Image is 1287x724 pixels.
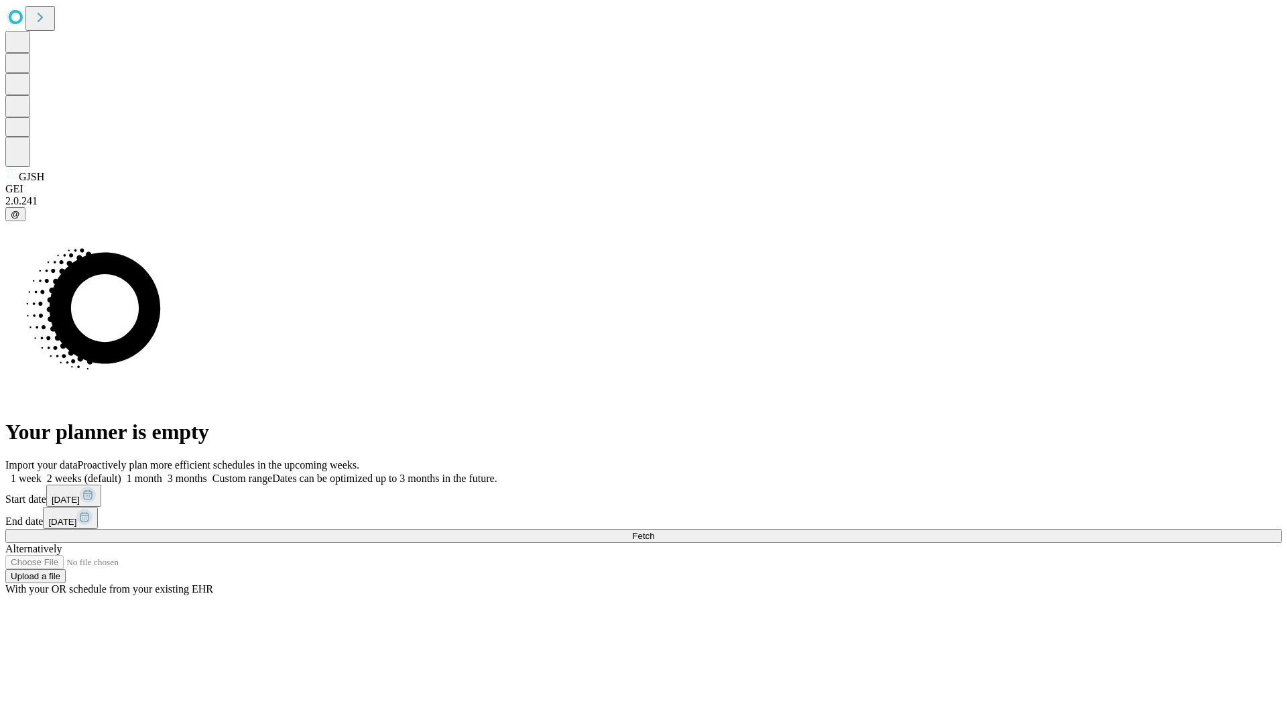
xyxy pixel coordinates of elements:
span: Alternatively [5,543,62,554]
span: @ [11,209,20,219]
button: Upload a file [5,569,66,583]
span: 3 months [168,473,207,484]
span: Custom range [212,473,272,484]
span: [DATE] [52,495,80,505]
span: Import your data [5,459,78,471]
span: [DATE] [48,517,76,527]
span: With your OR schedule from your existing EHR [5,583,213,595]
span: 2 weeks (default) [47,473,121,484]
button: [DATE] [46,485,101,507]
button: @ [5,207,25,221]
button: [DATE] [43,507,98,529]
button: Fetch [5,529,1282,543]
div: GEI [5,183,1282,195]
span: Fetch [632,531,654,541]
div: 2.0.241 [5,195,1282,207]
span: Dates can be optimized up to 3 months in the future. [272,473,497,484]
span: 1 month [127,473,162,484]
h1: Your planner is empty [5,420,1282,444]
span: Proactively plan more efficient schedules in the upcoming weeks. [78,459,359,471]
span: GJSH [19,171,44,182]
div: Start date [5,485,1282,507]
div: End date [5,507,1282,529]
span: 1 week [11,473,42,484]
